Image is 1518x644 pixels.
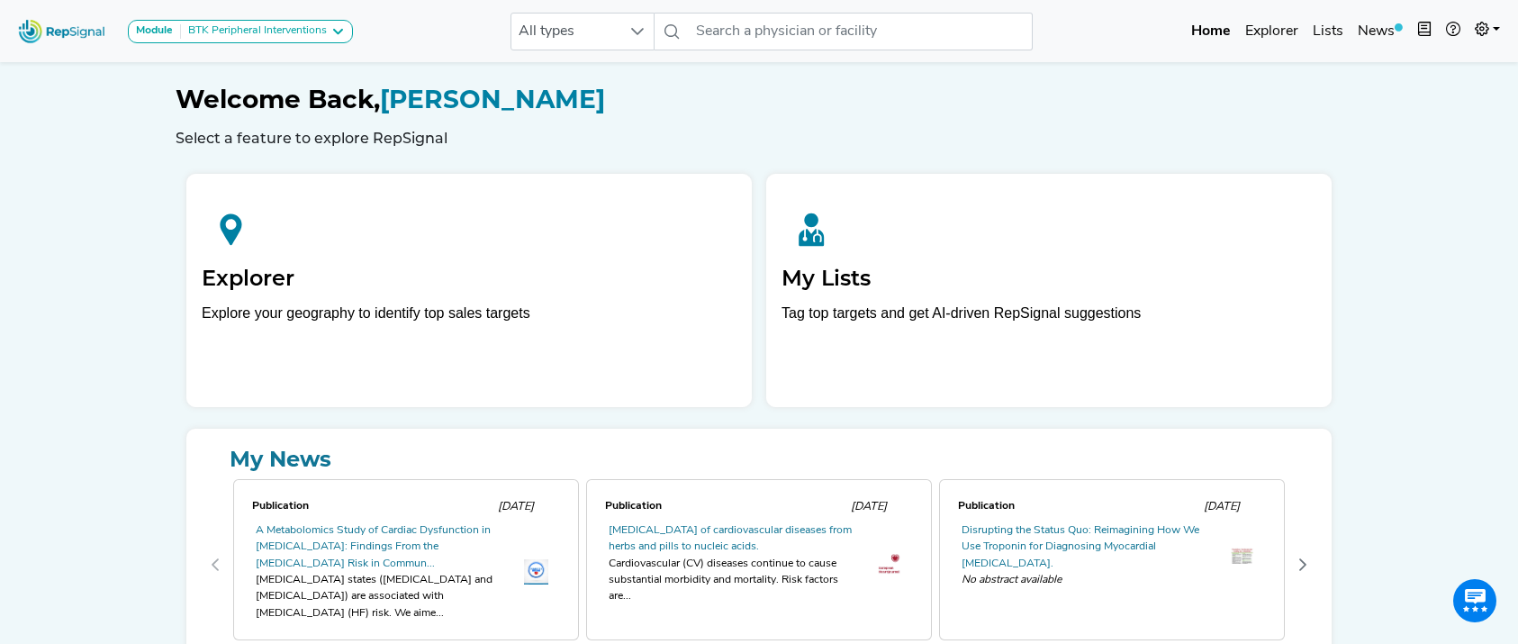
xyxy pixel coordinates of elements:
[256,525,491,569] a: A Metabolomics Study of Cardiac Dysfunction in [MEDICAL_DATA]: Findings From the [MEDICAL_DATA] R...
[252,501,309,512] span: Publication
[1204,501,1240,512] span: [DATE]
[958,501,1015,512] span: Publication
[851,501,887,512] span: [DATE]
[186,174,752,407] a: ExplorerExplore your geography to identify top sales targets
[782,266,1316,292] h2: My Lists
[609,556,855,605] div: Cardiovascular (CV) diseases continue to cause substantial morbidity and mortality. Risk factors ...
[689,13,1033,50] input: Search a physician or facility
[202,266,736,292] h2: Explorer
[201,443,1317,476] a: My News
[1351,14,1410,50] a: News
[498,501,534,512] span: [DATE]
[128,20,353,43] button: ModuleBTK Peripheral Interventions
[181,24,327,39] div: BTK Peripheral Interventions
[202,303,736,324] div: Explore your geography to identify top sales targets
[877,552,901,576] img: th
[962,525,1199,569] a: Disrupting the Status Quo: Reimagining How We Use Troponin for Diagnosing Myocardial [MEDICAL_DATA].
[962,572,1208,588] span: No abstract available
[176,85,1342,115] h1: [PERSON_NAME]
[176,130,1342,147] h6: Select a feature to explore RepSignal
[136,25,173,36] strong: Module
[782,303,1316,356] p: Tag top targets and get AI-driven RepSignal suggestions
[1230,547,1254,564] img: th
[176,84,380,114] span: Welcome Back,
[1184,14,1238,50] a: Home
[609,525,852,552] a: [MEDICAL_DATA] of cardiovascular diseases from herbs and pills to nucleic acids.
[511,14,619,50] span: All types
[524,559,548,585] img: th
[766,174,1332,407] a: My ListsTag top targets and get AI-driven RepSignal suggestions
[256,572,502,621] div: [MEDICAL_DATA] states ([MEDICAL_DATA] and [MEDICAL_DATA]) are associated with [MEDICAL_DATA] (HF)...
[605,501,662,512] span: Publication
[1306,14,1351,50] a: Lists
[1410,14,1439,50] button: Intel Book
[1238,14,1306,50] a: Explorer
[1288,550,1317,579] button: Next Page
